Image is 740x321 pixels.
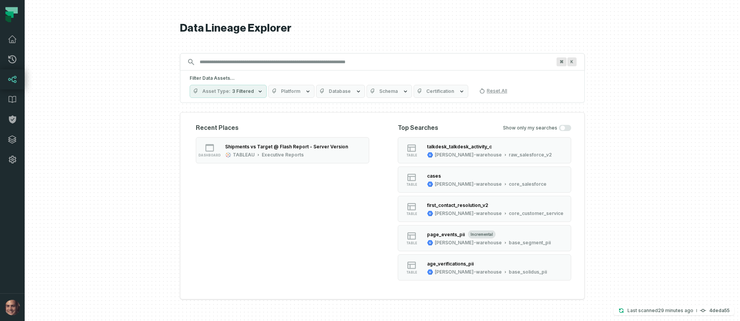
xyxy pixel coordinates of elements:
button: Last scanned[DATE] 11:07:43 AM4deda55 [614,306,734,315]
h4: 4deda55 [709,308,730,313]
relative-time: Oct 14, 2025, 11:07 AM PDT [658,308,693,313]
img: avatar of Lou Stefanski II [5,300,20,315]
span: Press ⌘ + K to focus the search bar [557,57,567,66]
span: Press ⌘ + K to focus the search bar [567,57,577,66]
h1: Data Lineage Explorer [180,22,585,35]
p: Last scanned [627,307,693,314]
